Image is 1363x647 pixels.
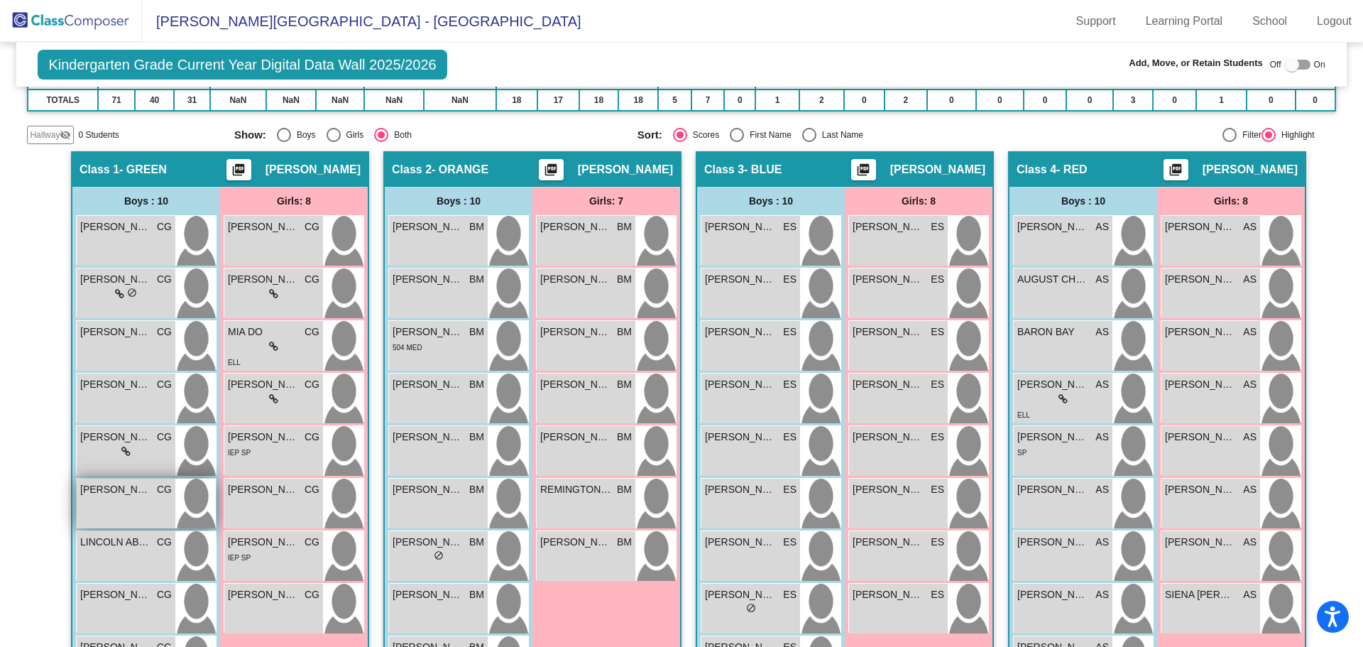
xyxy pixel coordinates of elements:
span: [PERSON_NAME] [80,219,151,234]
span: - RED [1056,163,1088,177]
td: 1 [755,89,799,111]
span: CG [305,430,319,445]
span: CG [157,587,172,602]
span: [PERSON_NAME] [853,377,924,392]
span: CG [305,535,319,550]
span: [PERSON_NAME] [PERSON_NAME] [1165,377,1236,392]
span: [PERSON_NAME] [228,272,299,287]
span: 504 MED [393,344,422,352]
td: 0 [1247,89,1296,111]
span: ES [783,219,797,234]
td: TOTALS [28,89,97,111]
span: AS [1243,535,1257,550]
span: [PERSON_NAME] [393,430,464,445]
span: [PERSON_NAME] [1017,377,1088,392]
span: [PERSON_NAME] [705,430,776,445]
span: On [1314,58,1325,71]
span: [PERSON_NAME] [80,430,151,445]
button: Print Students Details [851,159,876,180]
span: [PERSON_NAME] [80,272,151,287]
mat-icon: picture_as_pdf [230,163,247,183]
span: [PERSON_NAME] [PERSON_NAME] [540,430,611,445]
span: [PERSON_NAME] [266,163,361,177]
td: 17 [537,89,579,111]
span: AS [1095,587,1109,602]
span: [PERSON_NAME] [705,219,776,234]
span: CG [157,430,172,445]
span: ES [931,482,944,497]
span: ES [783,272,797,287]
span: BM [469,535,484,550]
button: Print Students Details [226,159,251,180]
span: [PERSON_NAME] [1165,325,1236,339]
td: 7 [691,89,724,111]
td: 18 [618,89,658,111]
span: AS [1095,535,1109,550]
span: [PERSON_NAME][GEOGRAPHIC_DATA] - [GEOGRAPHIC_DATA] [142,10,581,33]
span: BM [617,482,632,497]
span: AS [1095,325,1109,339]
span: [PERSON_NAME] [705,482,776,497]
span: ES [931,535,944,550]
div: Boys : 10 [385,187,532,215]
span: [PERSON_NAME] [393,482,464,497]
span: - BLUE [744,163,782,177]
span: [PERSON_NAME] [228,482,299,497]
span: BM [617,325,632,339]
div: Boys : 10 [1009,187,1157,215]
span: [PERSON_NAME] [1017,430,1088,445]
span: CG [157,535,172,550]
div: Last Name [816,129,863,141]
span: AS [1243,377,1257,392]
span: CG [157,325,172,339]
span: [PERSON_NAME] [1165,535,1236,550]
div: Both [388,129,412,141]
span: [PERSON_NAME] [1203,163,1298,177]
td: 0 [1296,89,1335,111]
div: Scores [687,129,719,141]
span: - ORANGE [432,163,488,177]
span: [PERSON_NAME] [578,163,673,177]
span: REMINGTON POSTGATE [540,482,611,497]
span: [PERSON_NAME] [80,587,151,602]
span: [PERSON_NAME] [1017,219,1088,234]
td: 3 [1113,89,1153,111]
a: Logout [1305,10,1363,33]
span: [PERSON_NAME] [228,377,299,392]
span: ES [931,377,944,392]
span: ELL [228,359,241,366]
td: 31 [174,89,211,111]
span: ES [931,219,944,234]
span: [PERSON_NAME] [853,482,924,497]
span: AS [1243,219,1257,234]
span: [PERSON_NAME] [853,325,924,339]
span: [PERSON_NAME] [393,325,464,339]
span: IEP SP [228,554,251,562]
span: CG [157,482,172,497]
a: School [1241,10,1298,33]
span: [PERSON_NAME] HERC [540,377,611,392]
span: [PERSON_NAME] [705,535,776,550]
td: NaN [364,89,424,111]
span: BM [617,430,632,445]
span: LINCOLN ABRO [80,535,151,550]
span: BM [469,482,484,497]
span: ES [783,430,797,445]
span: Class 1 [80,163,119,177]
span: AS [1243,482,1257,497]
span: [PERSON_NAME] [705,377,776,392]
span: AUGUST CHRISTMAS [1017,272,1088,287]
td: 0 [844,89,885,111]
td: NaN [210,89,266,111]
span: 0 Students [78,129,119,141]
span: [PERSON_NAME] [228,430,299,445]
td: 2 [885,89,927,111]
mat-icon: picture_as_pdf [855,163,872,183]
a: Support [1065,10,1127,33]
span: [PERSON_NAME] [393,535,464,550]
td: 18 [579,89,619,111]
span: BM [469,377,484,392]
div: Girls: 8 [1157,187,1305,215]
span: AS [1095,482,1109,497]
div: Girls [341,129,364,141]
